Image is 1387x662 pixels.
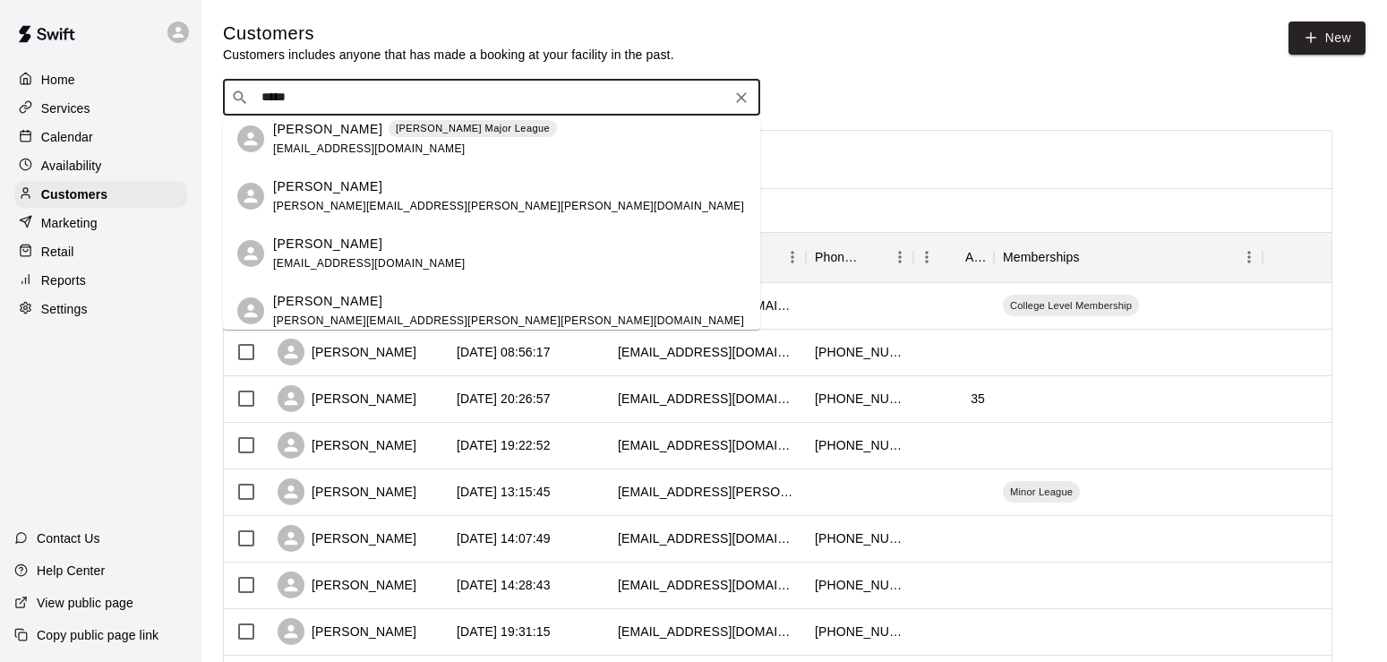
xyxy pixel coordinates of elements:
[815,623,904,641] div: +16155613367
[815,529,904,547] div: +16155613367
[237,183,264,210] div: Adam Reed
[396,121,550,136] p: [PERSON_NAME] Major League
[41,185,107,203] p: Customers
[457,576,551,594] div: 2025-08-12 14:28:43
[618,436,797,454] div: tysonbatdorf@gmail.com
[971,390,985,408] div: 35
[273,257,466,270] span: [EMAIL_ADDRESS][DOMAIN_NAME]
[273,120,382,139] p: [PERSON_NAME]
[618,529,797,547] div: ogblondie30@gmail.com
[1236,244,1263,271] button: Menu
[609,232,806,282] div: Email
[41,157,102,175] p: Availability
[37,529,100,547] p: Contact Us
[806,232,913,282] div: Phone Number
[1003,232,1080,282] div: Memberships
[815,390,904,408] div: +16155548591
[223,46,674,64] p: Customers includes anyone that has made a booking at your facility in the past.
[273,177,382,196] p: [PERSON_NAME]
[14,95,187,122] a: Services
[273,142,466,155] span: [EMAIL_ADDRESS][DOMAIN_NAME]
[1003,485,1080,499] span: Minor League
[41,271,86,289] p: Reports
[223,80,760,116] div: Search customers by name or email
[41,99,90,117] p: Services
[1080,245,1105,270] button: Sort
[14,152,187,179] a: Availability
[457,529,551,547] div: 2025-08-15 14:07:49
[913,232,994,282] div: Age
[729,85,754,110] button: Clear
[37,562,105,580] p: Help Center
[886,244,913,271] button: Menu
[14,267,187,294] a: Reports
[994,232,1263,282] div: Memberships
[815,232,861,282] div: Phone Number
[278,618,416,645] div: [PERSON_NAME]
[237,125,264,152] div: Adam Sawinski
[14,238,187,265] a: Retail
[278,432,416,459] div: [PERSON_NAME]
[278,478,416,505] div: [PERSON_NAME]
[1003,295,1139,316] div: College Level Membership
[457,436,551,454] div: 2025-08-17 19:22:52
[273,314,744,327] span: [PERSON_NAME][EMAIL_ADDRESS][PERSON_NAME][PERSON_NAME][DOMAIN_NAME]
[41,214,98,232] p: Marketing
[278,339,416,365] div: [PERSON_NAME]
[779,244,806,271] button: Menu
[14,210,187,236] a: Marketing
[913,244,940,271] button: Menu
[14,181,187,208] a: Customers
[237,297,264,324] div: Adam Reed
[14,296,187,322] a: Settings
[815,343,904,361] div: +16157628601
[1289,21,1366,55] a: New
[457,390,551,408] div: 2025-08-18 20:26:57
[618,483,797,501] div: lyell.sloan@icloud.com
[14,66,187,93] a: Home
[37,594,133,612] p: View public page
[41,300,88,318] p: Settings
[37,626,158,644] p: Copy public page link
[815,576,904,594] div: +18472768012
[278,385,416,412] div: [PERSON_NAME]
[41,128,93,146] p: Calendar
[278,572,416,598] div: [PERSON_NAME]
[457,483,551,501] div: 2025-08-17 13:15:45
[41,71,75,89] p: Home
[278,525,416,552] div: [PERSON_NAME]
[273,292,382,311] p: [PERSON_NAME]
[14,124,187,150] a: Calendar
[940,245,965,270] button: Sort
[223,21,674,46] h5: Customers
[618,576,797,594] div: abringas@dogdaystn.com
[457,343,551,361] div: 2025-08-19 08:56:17
[861,245,886,270] button: Sort
[41,243,74,261] p: Retail
[815,436,904,454] div: +19126601288
[618,390,797,408] div: chance.maria2016@gmail.com
[457,623,551,641] div: 2025-08-10 19:31:15
[618,343,797,361] div: amarino74@att.net
[965,232,985,282] div: Age
[273,200,744,212] span: [PERSON_NAME][EMAIL_ADDRESS][PERSON_NAME][PERSON_NAME][DOMAIN_NAME]
[237,240,264,267] div: Adam Reed
[1003,481,1080,503] div: Minor League
[273,235,382,254] p: [PERSON_NAME]
[1003,298,1139,313] span: College Level Membership
[618,623,797,641] div: hayhop88@yahoo.com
